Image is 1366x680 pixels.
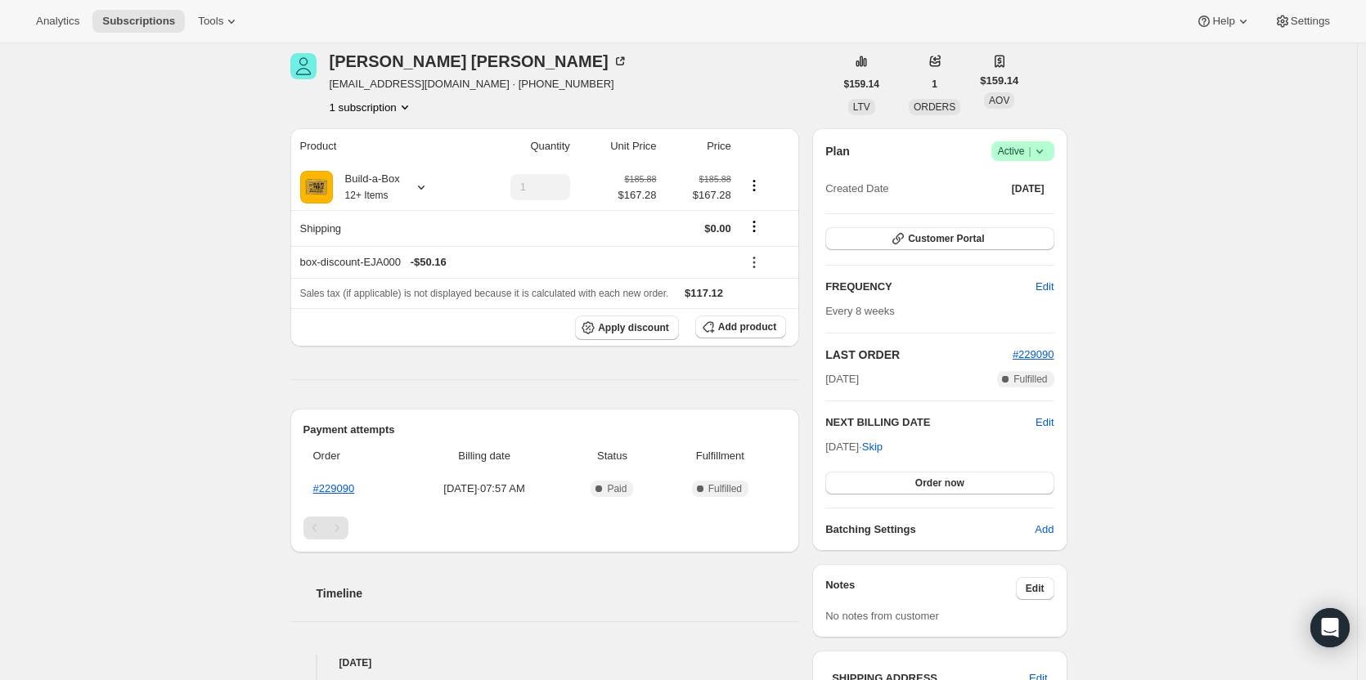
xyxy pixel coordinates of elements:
button: Add product [695,315,786,338]
span: Created Date [825,181,888,197]
button: Order now [825,472,1054,494]
button: Product actions [741,177,767,195]
span: $159.14 [844,78,879,91]
div: [PERSON_NAME] [PERSON_NAME] [330,53,628,69]
button: Tools [188,10,249,33]
span: LTV [853,101,870,113]
span: Billing date [408,448,561,464]
span: Every 8 weeks [825,305,895,317]
span: Analytics [36,15,79,28]
span: Subscriptions [102,15,175,28]
a: #229090 [1013,348,1054,360]
button: Edit [1036,414,1054,431]
span: Active [998,143,1048,159]
span: Fulfillment [664,448,777,464]
h2: FREQUENCY [825,279,1036,295]
span: Customer Portal [908,232,984,245]
h2: NEXT BILLING DATE [825,414,1036,431]
h2: Timeline [317,585,800,602]
span: Apply discount [598,321,669,334]
span: Tools [198,15,223,28]
span: [EMAIL_ADDRESS][DOMAIN_NAME] · [PHONE_NUMBER] [330,76,628,92]
th: Product [290,128,468,164]
button: Edit [1016,577,1054,600]
span: [DATE] · [825,441,883,453]
span: Wendy Walter [290,53,317,79]
button: Skip [852,434,892,460]
span: Skip [862,439,883,455]
button: Apply discount [575,315,679,340]
button: Subscriptions [92,10,185,33]
button: Product actions [330,99,413,115]
button: Shipping actions [741,217,767,235]
span: Add [1035,521,1054,538]
button: Add [1025,517,1063,543]
span: Sales tax (if applicable) is not displayed because it is calculated with each new order. [300,288,669,299]
button: 1 [922,73,947,96]
button: Customer Portal [825,227,1054,250]
span: ORDERS [914,101,955,113]
button: [DATE] [1002,177,1054,200]
span: $117.12 [685,287,723,299]
button: Edit [1026,274,1063,300]
span: AOV [989,95,1009,106]
span: Edit [1036,279,1054,295]
button: Settings [1265,10,1340,33]
span: Fulfilled [1013,373,1047,386]
span: Edit [1026,582,1045,595]
th: Shipping [290,210,468,246]
img: product img [300,171,333,204]
h2: LAST ORDER [825,347,1013,363]
th: Order [303,438,403,474]
nav: Pagination [303,517,787,539]
span: Fulfilled [708,482,742,495]
span: - $50.16 [411,254,447,271]
th: Unit Price [575,128,662,164]
button: #229090 [1013,347,1054,363]
h4: [DATE] [290,655,800,671]
span: Order now [915,476,964,490]
button: Analytics [26,10,89,33]
small: $185.88 [699,174,731,184]
span: Help [1212,15,1234,28]
button: Help [1186,10,1260,33]
a: #229090 [313,482,355,494]
span: No notes from customer [825,610,939,622]
span: $0.00 [704,222,731,235]
h3: Notes [825,577,1016,600]
div: Open Intercom Messenger [1310,608,1350,647]
small: 12+ Items [345,190,389,201]
span: 1 [932,78,937,91]
span: [DATE] [1012,182,1045,195]
span: $167.28 [618,187,657,204]
th: Price [662,128,736,164]
th: Quantity [467,128,574,164]
span: $167.28 [667,187,731,204]
span: | [1028,145,1031,158]
span: Status [570,448,654,464]
span: Add product [718,320,776,333]
h6: Batching Settings [825,521,1035,538]
span: [DATE] [825,371,859,387]
button: $159.14 [834,73,889,96]
span: $159.14 [980,73,1018,89]
div: Build-a-Box [333,171,400,204]
span: [DATE] · 07:57 AM [408,481,561,497]
span: Settings [1291,15,1330,28]
small: $185.88 [624,174,656,184]
h2: Payment attempts [303,422,787,438]
div: box-discount-EJA000 [300,254,731,271]
h2: Plan [825,143,850,159]
span: Paid [607,482,627,495]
